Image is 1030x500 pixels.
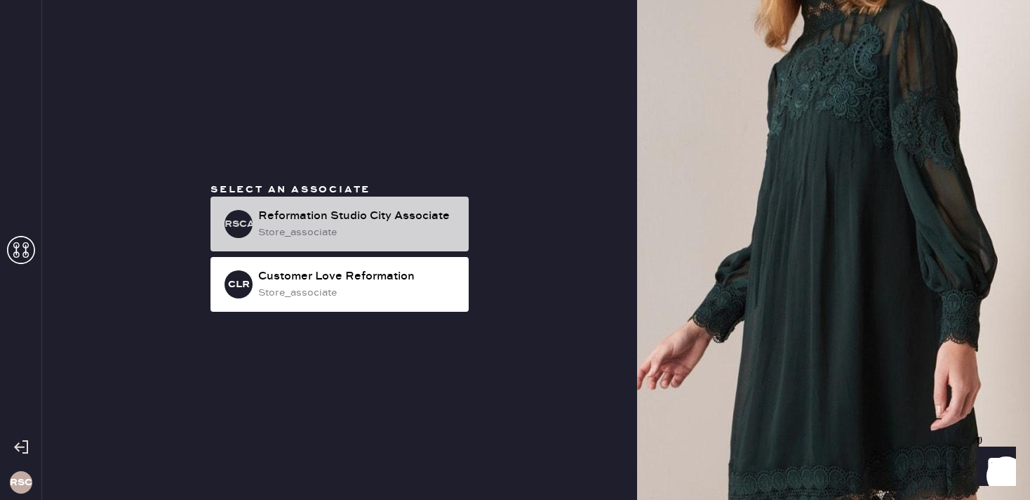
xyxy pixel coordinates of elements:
[210,183,370,196] span: Select an associate
[228,279,250,289] h3: CLR
[258,285,457,301] div: store_associate
[225,219,253,229] h3: RSCA
[963,437,1024,497] iframe: Front Chat
[258,268,457,285] div: Customer Love Reformation
[258,208,457,225] div: Reformation Studio City Associate
[10,478,32,487] h3: RSC
[258,225,457,240] div: store_associate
